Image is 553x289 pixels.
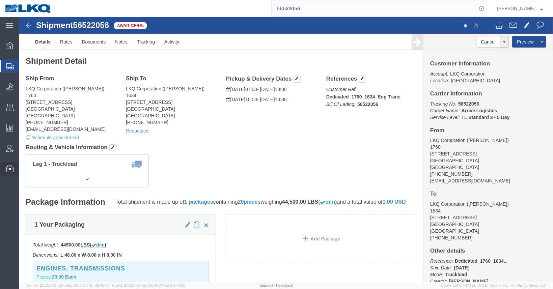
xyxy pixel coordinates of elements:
[441,283,545,288] span: Copyright © [DATE]-[DATE] Agistix Inc., All Rights Reserved
[82,283,109,287] span: [DATE] 08:48:17
[157,283,186,287] span: [DATE] 08:44:20
[19,17,553,282] iframe: FS Legacy Container
[276,283,293,287] a: Feedback
[5,3,52,13] img: logo
[497,5,535,12] span: Allison Miller
[112,283,186,287] span: Client: 2025.17.0-5dd568f
[272,0,477,17] input: Search for shipment number, reference number
[27,283,109,287] span: Server: 2025.17.0-a2fc8bd50ba
[497,4,544,12] button: [PERSON_NAME]
[259,283,276,287] a: Support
